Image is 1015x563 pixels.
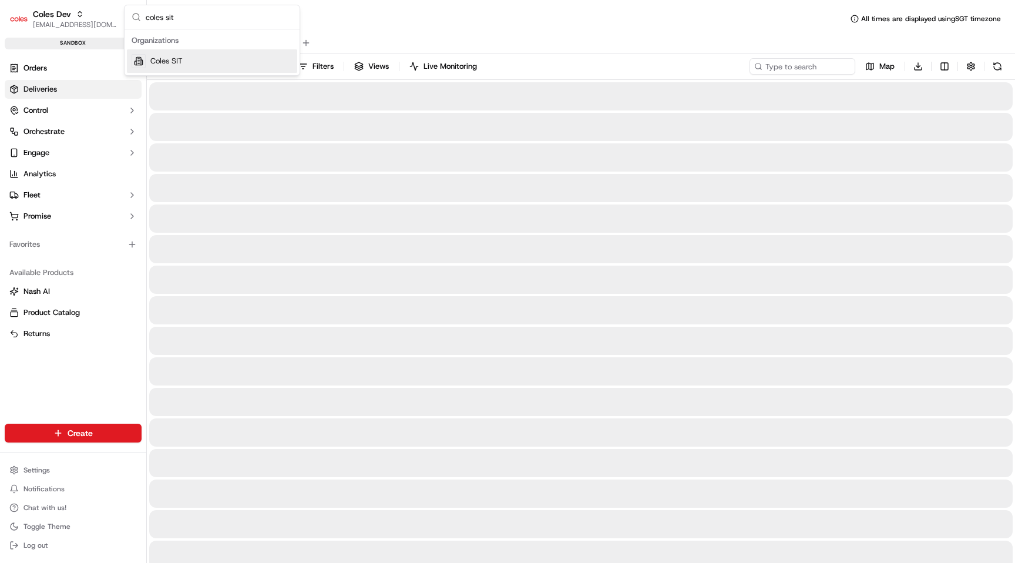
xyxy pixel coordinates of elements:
[5,59,142,78] a: Orders
[860,58,900,75] button: Map
[117,199,142,208] span: Pylon
[7,166,95,187] a: 📗Knowledge Base
[23,211,51,222] span: Promise
[368,61,389,72] span: Views
[5,500,142,516] button: Chat with us!
[23,286,50,297] span: Nash AI
[861,14,1001,24] span: All times are displayed using SGT timezone
[5,122,142,141] button: Orchestrate
[23,169,56,179] span: Analytics
[5,424,142,443] button: Create
[127,32,297,49] div: Organizations
[23,484,65,494] span: Notifications
[5,143,142,162] button: Engage
[83,199,142,208] a: Powered byPylon
[146,5,293,29] input: Search...
[5,80,142,99] a: Deliveries
[23,84,57,95] span: Deliveries
[5,165,142,183] a: Analytics
[312,61,334,72] span: Filters
[200,116,214,130] button: Start new chat
[68,427,93,439] span: Create
[23,307,80,318] span: Product Catalog
[879,61,895,72] span: Map
[95,166,193,187] a: 💻API Documentation
[5,263,142,282] div: Available Products
[5,207,142,226] button: Promise
[12,172,21,181] div: 📗
[23,63,47,73] span: Orders
[99,172,109,181] div: 💻
[9,9,28,28] img: Coles Dev
[5,235,142,254] div: Favorites
[23,541,48,550] span: Log out
[23,126,65,137] span: Orchestrate
[23,190,41,200] span: Fleet
[5,5,122,33] button: Coles DevColes Dev[EMAIL_ADDRESS][DOMAIN_NAME]
[5,518,142,535] button: Toggle Theme
[349,58,394,75] button: Views
[9,329,137,339] a: Returns
[23,329,50,339] span: Returns
[9,286,137,297] a: Nash AI
[404,58,482,75] button: Live Monitoring
[23,503,66,512] span: Chat with us!
[5,186,142,205] button: Fleet
[31,76,211,88] input: Got a question? Start typing here...
[23,170,90,182] span: Knowledge Base
[5,324,142,343] button: Returns
[33,8,71,20] button: Coles Dev
[5,101,142,120] button: Control
[9,307,137,318] a: Product Catalog
[5,282,142,301] button: Nash AI
[23,465,50,475] span: Settings
[40,124,149,133] div: We're available if you need us!
[23,522,70,531] span: Toggle Theme
[40,112,193,124] div: Start new chat
[150,56,183,66] span: Coles SIT
[23,148,49,158] span: Engage
[5,38,142,49] div: sandbox
[5,462,142,478] button: Settings
[750,58,855,75] input: Type to search
[12,112,33,133] img: 1736555255976-a54dd68f-1ca7-489b-9aae-adbdc363a1c4
[12,12,35,35] img: Nash
[5,481,142,497] button: Notifications
[5,303,142,322] button: Product Catalog
[5,537,142,554] button: Log out
[424,61,477,72] span: Live Monitoring
[33,20,117,29] button: [EMAIL_ADDRESS][DOMAIN_NAME]
[293,58,339,75] button: Filters
[23,105,48,116] span: Control
[125,29,300,75] div: Suggestions
[989,58,1006,75] button: Refresh
[12,47,214,66] p: Welcome 👋
[111,170,189,182] span: API Documentation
